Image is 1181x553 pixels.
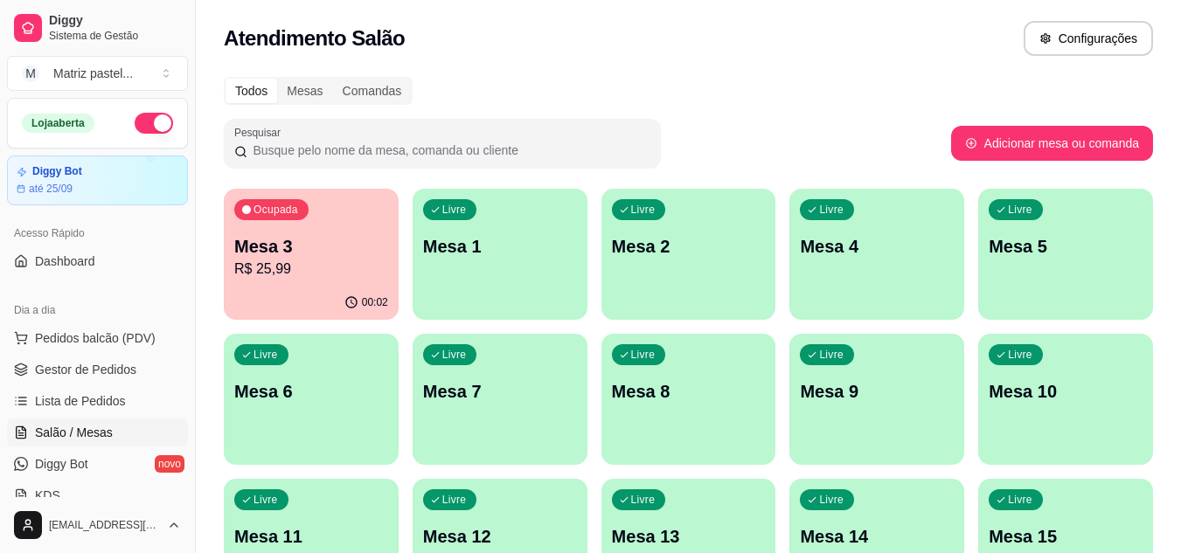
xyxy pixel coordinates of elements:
[7,324,188,352] button: Pedidos balcão (PDV)
[35,252,95,270] span: Dashboard
[442,203,467,217] p: Livre
[7,7,188,49] a: DiggySistema de Gestão
[35,424,113,441] span: Salão / Mesas
[7,450,188,478] a: Diggy Botnovo
[7,247,188,275] a: Dashboard
[423,379,577,404] p: Mesa 7
[989,379,1143,404] p: Mesa 10
[819,493,844,507] p: Livre
[631,203,656,217] p: Livre
[35,329,156,347] span: Pedidos balcão (PDV)
[226,79,277,103] div: Todos
[7,356,188,384] a: Gestor de Pedidos
[7,481,188,509] a: KDS
[49,29,181,43] span: Sistema de Gestão
[53,65,133,82] div: Matriz pastel ...
[423,234,577,259] p: Mesa 1
[1024,21,1153,56] button: Configurações
[234,234,388,259] p: Mesa 3
[423,524,577,549] p: Mesa 12
[1008,203,1032,217] p: Livre
[7,387,188,415] a: Lista de Pedidos
[951,126,1153,161] button: Adicionar mesa ou comanda
[989,524,1143,549] p: Mesa 15
[224,189,399,320] button: OcupadaMesa 3R$ 25,9900:02
[135,113,173,134] button: Alterar Status
[333,79,412,103] div: Comandas
[277,79,332,103] div: Mesas
[7,418,188,446] a: Salão / Mesas
[234,379,388,404] p: Mesa 6
[442,493,467,507] p: Livre
[35,392,126,410] span: Lista de Pedidos
[234,524,388,549] p: Mesa 11
[631,348,656,362] p: Livre
[7,504,188,546] button: [EMAIL_ADDRESS][DOMAIN_NAME]
[7,156,188,205] a: Diggy Botaté 25/09
[601,189,776,320] button: LivreMesa 2
[601,334,776,465] button: LivreMesa 8
[35,487,60,504] span: KDS
[254,493,278,507] p: Livre
[7,296,188,324] div: Dia a dia
[978,334,1153,465] button: LivreMesa 10
[612,524,766,549] p: Mesa 13
[413,334,587,465] button: LivreMesa 7
[22,114,94,133] div: Loja aberta
[800,234,954,259] p: Mesa 4
[1008,348,1032,362] p: Livre
[29,182,73,196] article: até 25/09
[819,348,844,362] p: Livre
[789,334,964,465] button: LivreMesa 9
[413,189,587,320] button: LivreMesa 1
[234,259,388,280] p: R$ 25,99
[789,189,964,320] button: LivreMesa 4
[978,189,1153,320] button: LivreMesa 5
[35,361,136,378] span: Gestor de Pedidos
[247,142,650,159] input: Pesquisar
[224,334,399,465] button: LivreMesa 6
[7,219,188,247] div: Acesso Rápido
[612,234,766,259] p: Mesa 2
[362,295,388,309] p: 00:02
[224,24,405,52] h2: Atendimento Salão
[631,493,656,507] p: Livre
[989,234,1143,259] p: Mesa 5
[22,65,39,82] span: M
[35,455,88,473] span: Diggy Bot
[819,203,844,217] p: Livre
[49,518,160,532] span: [EMAIL_ADDRESS][DOMAIN_NAME]
[612,379,766,404] p: Mesa 8
[254,348,278,362] p: Livre
[32,165,82,178] article: Diggy Bot
[49,13,181,29] span: Diggy
[234,125,287,140] label: Pesquisar
[800,524,954,549] p: Mesa 14
[442,348,467,362] p: Livre
[1008,493,1032,507] p: Livre
[800,379,954,404] p: Mesa 9
[254,203,298,217] p: Ocupada
[7,56,188,91] button: Select a team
